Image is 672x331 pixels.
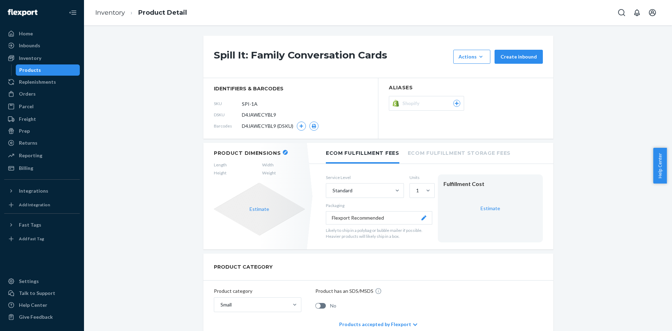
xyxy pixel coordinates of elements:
[4,219,80,230] button: Fast Tags
[220,301,232,308] div: Small
[4,137,80,149] a: Returns
[242,111,276,118] span: D4JAWECYBL9
[4,288,80,299] a: Talk to Support
[326,211,432,225] button: Flexport Recommended
[19,67,41,74] div: Products
[214,101,242,106] span: SKU
[214,123,242,129] span: Barcodes
[4,125,80,137] a: Prep
[4,150,80,161] a: Reporting
[19,78,56,85] div: Replenishments
[214,288,301,295] p: Product category
[4,113,80,125] a: Freight
[214,85,367,92] span: identifiers & barcodes
[389,85,543,90] h2: Aliases
[19,42,40,49] div: Inbounds
[19,236,44,242] div: Add Fast Tag
[19,127,30,135] div: Prep
[19,187,48,194] div: Integrations
[326,143,399,164] li: Ecom Fulfillment Fees
[19,30,33,37] div: Home
[19,221,41,228] div: Fast Tags
[4,101,80,112] a: Parcel
[332,187,352,194] div: Standard
[19,278,39,285] div: Settings
[16,64,80,76] a: Products
[19,152,42,159] div: Reporting
[4,299,80,311] a: Help Center
[4,276,80,287] a: Settings
[326,174,404,180] label: Service Level
[326,202,432,208] p: Packaging
[19,302,47,309] div: Help Center
[481,205,500,211] a: Estimate
[242,123,293,130] span: D4JAWECYBL9 (DSKU)
[214,150,281,156] h2: Product Dimensions
[615,6,629,20] button: Open Search Box
[95,9,125,16] a: Inventory
[19,202,50,208] div: Add Integration
[4,199,80,211] a: Add Integration
[250,206,269,213] button: Estimate
[19,55,41,62] div: Inventory
[4,233,80,244] a: Add Fast Tag
[416,187,419,194] div: 1
[4,53,80,64] a: Inventory
[19,90,36,97] div: Orders
[4,311,80,323] button: Give Feedback
[4,40,80,51] a: Inbounds
[220,301,220,308] input: Small
[326,227,432,239] p: Likely to ship in a polybag or bubble mailer if possible. Heavier products will likely ship in a ...
[4,185,80,196] button: Integrations
[4,28,80,39] a: Home
[19,139,37,146] div: Returns
[90,2,192,23] ol: breadcrumbs
[214,50,450,64] h1: Spill It: Family Conversation Cards
[4,88,80,99] a: Orders
[19,290,55,297] div: Talk to Support
[409,174,432,180] label: Units
[495,50,543,64] button: Create inbound
[653,148,667,184] button: Help Center
[214,162,227,168] span: Length
[138,9,187,16] a: Product Detail
[330,302,336,309] span: No
[8,9,37,16] img: Flexport logo
[4,163,80,174] a: Billing
[402,100,422,107] span: Shopify
[332,187,332,194] input: Standard
[19,103,34,110] div: Parcel
[66,6,80,20] button: Close Navigation
[315,288,373,295] p: Product has an SDS/MSDS
[262,170,276,176] span: Weight
[443,180,537,188] div: Fulfillment Cost
[408,143,511,162] li: Ecom Fulfillment Storage Fees
[214,170,227,176] span: Height
[4,76,80,88] a: Replenishments
[19,116,36,123] div: Freight
[453,50,490,64] button: Actions
[19,313,53,320] div: Give Feedback
[19,165,33,172] div: Billing
[389,96,464,111] button: Shopify
[458,53,485,60] div: Actions
[630,6,644,20] button: Open notifications
[214,112,242,118] span: DSKU
[262,162,276,168] span: Width
[645,6,659,20] button: Open account menu
[214,261,273,273] h2: PRODUCT CATEGORY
